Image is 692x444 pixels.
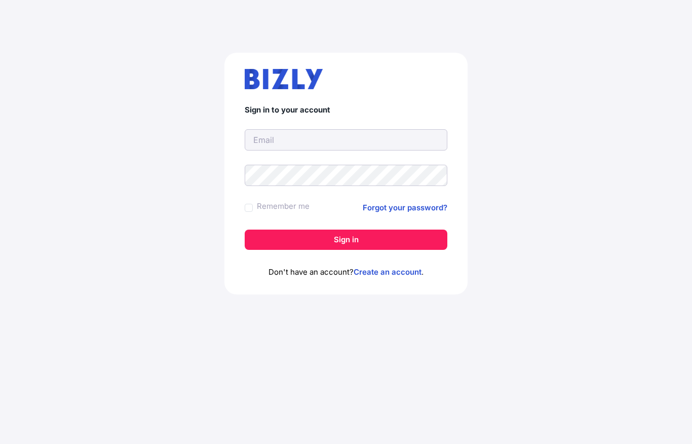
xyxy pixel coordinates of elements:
button: Sign in [245,230,447,250]
h4: Sign in to your account [245,105,447,115]
p: Don't have an account? . [245,266,447,278]
img: bizly_logo.svg [245,69,323,89]
a: Forgot your password? [363,202,447,214]
input: Email [245,129,447,151]
a: Create an account [354,267,421,277]
label: Remember me [257,200,310,212]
